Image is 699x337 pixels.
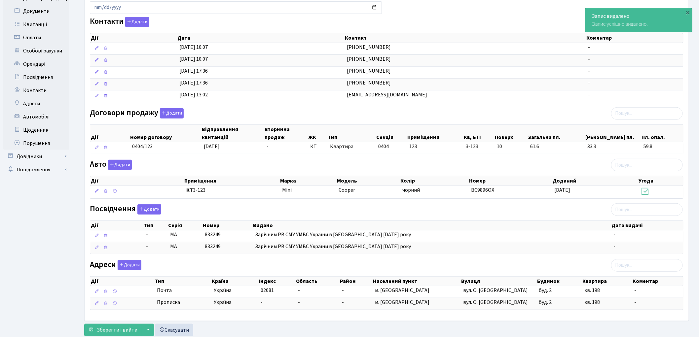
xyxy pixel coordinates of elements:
th: Номер [202,221,252,230]
b: КТ [186,186,193,194]
th: Коментар [632,277,683,286]
span: КТ [310,143,324,151]
span: 10 [497,143,525,151]
button: Посвідчення [137,204,161,215]
span: 0404/123 [132,143,153,150]
span: [PHONE_NUMBER] [347,55,391,63]
a: Щоденник [3,123,69,137]
span: Mini [282,186,292,194]
span: Україна [214,299,255,306]
th: Номер договору [129,125,201,142]
label: Договори продажу [90,108,184,118]
span: - [635,287,637,294]
span: [DATE] 10:07 [179,44,208,51]
th: Дії [90,125,129,142]
a: Довідники [3,150,69,163]
span: [PHONE_NUMBER] [347,67,391,75]
th: Видано [252,221,611,230]
th: Дії [90,33,177,43]
input: Пошук... [611,203,683,216]
th: Поверх [495,125,528,142]
span: чорний [402,186,420,194]
th: Відправлення квитанцій [201,125,264,142]
th: Коментар [586,33,683,43]
button: Адреси [118,260,141,270]
span: - [298,287,300,294]
th: Колір [400,176,469,185]
th: Номер [469,176,552,185]
span: кв. 198 [584,299,600,306]
th: Тип [327,125,376,142]
th: Тип [143,221,167,230]
strong: Запис видалено [592,13,630,20]
th: Будинок [536,277,582,286]
th: Доданий [552,176,638,185]
span: Україна [214,287,255,294]
button: Авто [108,160,132,170]
span: - [146,243,165,251]
button: Зберегти і вийти [84,324,142,336]
th: Дії [90,221,143,230]
span: [DATE] 17:36 [179,67,208,75]
input: Пошук... [611,259,683,272]
a: Посвідчення [3,71,69,84]
span: 59.8 [644,143,681,151]
th: Угода [638,176,683,185]
span: - [588,67,590,75]
label: Адреси [90,260,141,270]
span: кв. 198 [584,287,600,294]
th: Марка [279,176,336,185]
span: МА [170,243,177,250]
span: - [267,143,269,150]
th: Дата видачі [611,221,683,230]
th: Населений пункт [373,277,461,286]
span: - [342,299,344,306]
a: Порушення [3,137,69,150]
span: - [261,299,263,306]
span: 833249 [205,243,221,250]
th: Кв, БТІ [463,125,495,142]
button: Договори продажу [160,108,184,118]
a: Додати [158,107,184,118]
span: - [588,79,590,86]
span: Прописка [157,299,180,306]
span: 123 [409,143,417,150]
th: Пл. опал. [641,125,683,142]
th: [PERSON_NAME] пл. [585,125,641,142]
span: Зарічним РВ СМУ УМВС України в [GEOGRAPHIC_DATA] [DATE] року [255,231,411,238]
a: Адреси [3,97,69,110]
span: 02081 [261,287,274,294]
th: Приміщення [184,176,279,185]
span: 3-123 [186,186,277,194]
span: - [613,243,615,250]
label: Посвідчення [90,204,161,215]
th: Приміщення [407,125,463,142]
span: [DATE] 13:02 [179,91,208,98]
th: Дії [90,176,184,185]
a: Контакти [3,84,69,97]
span: - [588,55,590,63]
th: Вулиця [460,277,536,286]
label: Авто [90,160,132,170]
th: Дата [177,33,344,43]
span: буд. 2 [539,287,552,294]
a: Особові рахунки [3,44,69,57]
span: [EMAIL_ADDRESS][DOMAIN_NAME] [347,91,427,98]
th: ЖК [308,125,327,142]
input: Пошук... [611,159,683,171]
a: Документи [3,5,69,18]
span: - [635,299,637,306]
span: м. [GEOGRAPHIC_DATA] [375,299,429,306]
span: BC9896OX [471,186,494,194]
label: Контакти [90,17,149,27]
th: Контакт [344,33,586,43]
span: 833249 [205,231,221,238]
button: Контакти [125,17,149,27]
span: - [342,287,344,294]
span: Зберегти і вийти [97,326,137,334]
span: МА [170,231,177,238]
span: 61.6 [530,143,582,151]
span: [DATE] [555,186,570,194]
a: Квитанції [3,18,69,31]
span: - [613,231,615,238]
